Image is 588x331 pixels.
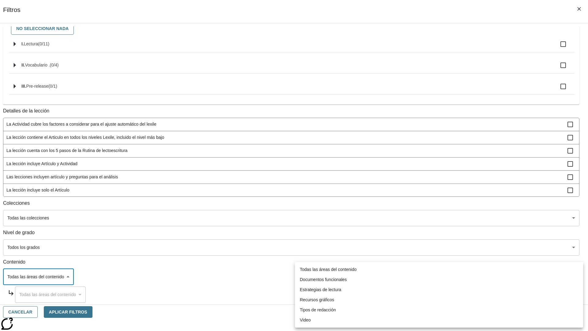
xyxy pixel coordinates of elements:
li: Todas las áreas del contenido [295,264,583,275]
li: Video [295,315,583,325]
li: Estrategias de lectura [295,285,583,295]
li: Tipos de redacción [295,305,583,315]
ul: Seleccione el Contenido [295,262,583,328]
li: Recursos gráficos [295,295,583,305]
li: Documentos funcionales [295,275,583,285]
